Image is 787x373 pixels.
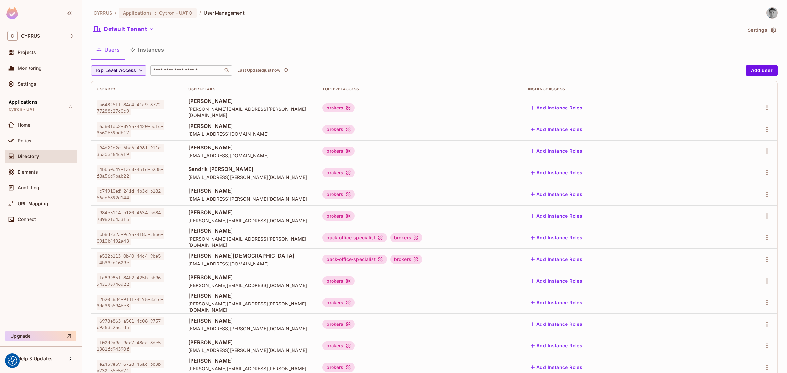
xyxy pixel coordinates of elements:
span: [PERSON_NAME] [188,339,312,346]
div: brokers [322,298,354,307]
span: Cytron - UAT [159,10,188,16]
img: Revisit consent button [8,356,17,366]
button: Default Tenant [91,24,157,34]
button: Users [91,42,125,58]
span: [PERSON_NAME][EMAIL_ADDRESS][PERSON_NAME][DOMAIN_NAME] [188,301,312,313]
span: Policy [18,138,31,143]
span: [EMAIL_ADDRESS][PERSON_NAME][DOMAIN_NAME] [188,174,312,180]
span: [PERSON_NAME][EMAIL_ADDRESS][PERSON_NAME][DOMAIN_NAME] [188,236,312,248]
span: : [154,10,157,16]
button: Add user [746,65,778,76]
button: Add Instance Roles [528,362,585,373]
span: [PERSON_NAME][DEMOGRAPHIC_DATA] [188,252,312,259]
button: Add Instance Roles [528,211,585,221]
span: Elements [18,169,38,175]
span: cb8d2a2a-9c75-4f8a-a5e6-0910b4492a43 [97,230,164,245]
div: brokers [322,276,354,285]
button: Add Instance Roles [528,341,585,351]
span: [EMAIL_ADDRESS][PERSON_NAME][DOMAIN_NAME] [188,196,312,202]
span: [PERSON_NAME] [188,292,312,299]
span: Cytron - UAT [9,107,35,112]
button: refresh [282,67,290,74]
div: brokers [390,233,422,242]
div: back-office-specialist [322,233,387,242]
button: Add Instance Roles [528,146,585,156]
div: back-office-specialist [322,255,387,264]
div: brokers [322,103,354,112]
div: brokers [322,320,354,329]
span: [PERSON_NAME] [188,144,312,151]
div: Top Level Access [322,87,517,92]
span: [PERSON_NAME][EMAIL_ADDRESS][PERSON_NAME][DOMAIN_NAME] [188,106,312,118]
span: Click to refresh data [280,67,290,74]
button: Add Instance Roles [528,103,585,113]
span: the active workspace [94,10,112,16]
span: [PERSON_NAME][EMAIL_ADDRESS][DOMAIN_NAME] [188,217,312,224]
span: [PERSON_NAME] [188,357,312,364]
li: / [199,10,201,16]
div: User Key [97,87,178,92]
span: User Management [204,10,245,16]
span: refresh [283,67,289,74]
img: SReyMgAAAABJRU5ErkJggg== [6,7,18,19]
span: 4bbb0e47-f3c8-4afd-b235-f8a56d9bab22 [97,165,164,180]
li: / [115,10,116,16]
span: [EMAIL_ADDRESS][DOMAIN_NAME] [188,261,312,267]
span: [EMAIL_ADDRESS][PERSON_NAME][DOMAIN_NAME] [188,347,312,353]
button: Add Instance Roles [528,254,585,265]
span: [EMAIL_ADDRESS][PERSON_NAME][DOMAIN_NAME] [188,325,312,332]
div: brokers [322,363,354,372]
span: Workspace: CYRRUS [21,33,40,39]
span: Applications [123,10,152,16]
div: Instance Access [528,87,733,92]
span: 2b20c834-9fff-4175-8a1d-3da39b5946e3 [97,295,164,310]
div: brokers [322,147,354,156]
div: brokers [322,168,354,177]
span: Connect [18,217,36,222]
div: brokers [322,341,354,350]
span: URL Mapping [18,201,48,206]
span: 984c5114-b180-4634-bd84-78982fe4a3fe [97,208,164,224]
span: c74910ef-241d-4b3d-b182-56ce5892d144 [97,187,164,202]
span: Settings [18,81,36,87]
span: Audit Log [18,185,39,190]
button: Add Instance Roles [528,319,585,329]
button: Add Instance Roles [528,232,585,243]
span: Home [18,122,30,128]
div: brokers [322,125,354,134]
button: Consent Preferences [8,356,17,366]
span: 94d22e2e-6bc6-4981-911e-3b30a464c9f9 [97,144,164,159]
button: Add Instance Roles [528,189,585,200]
span: [PERSON_NAME] [188,274,312,281]
span: f02d9a9c-9ea7-48ec-8de5-1381fd94390f [97,338,164,353]
span: a64825ff-84d4-41c9-8772-77288c27c0c9 [97,100,164,115]
div: brokers [390,255,422,264]
span: e522b113-0b40-44c4-9be5-f4b33cc1629e [97,252,164,267]
span: C [7,31,18,41]
span: Monitoring [18,66,42,71]
span: fa89985f-84b2-425b-bb96-a43f7674ed22 [97,273,164,288]
span: Directory [18,154,39,159]
span: 6978e863-a501-4c08-9757-c9363c25cfda [97,317,164,332]
span: Projects [18,50,36,55]
span: [EMAIL_ADDRESS][DOMAIN_NAME] [188,131,312,137]
div: brokers [322,190,354,199]
button: Upgrade [5,331,76,341]
div: brokers [322,211,354,221]
button: Top Level Access [91,65,146,76]
button: Add Instance Roles [528,124,585,135]
span: [PERSON_NAME] [188,187,312,194]
button: Add Instance Roles [528,297,585,308]
span: [PERSON_NAME] [188,122,312,129]
span: Applications [9,99,38,105]
span: Help & Updates [18,356,53,361]
button: Settings [745,25,778,35]
div: User Details [188,87,312,92]
img: Vladimír Krejsa [767,8,777,18]
button: Instances [125,42,169,58]
button: Add Instance Roles [528,276,585,286]
span: [PERSON_NAME] [188,97,312,105]
span: [PERSON_NAME] [188,227,312,234]
span: 6a80fdc2-8775-4420-befc-3560639bdb17 [97,122,164,137]
span: [PERSON_NAME] [188,209,312,216]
